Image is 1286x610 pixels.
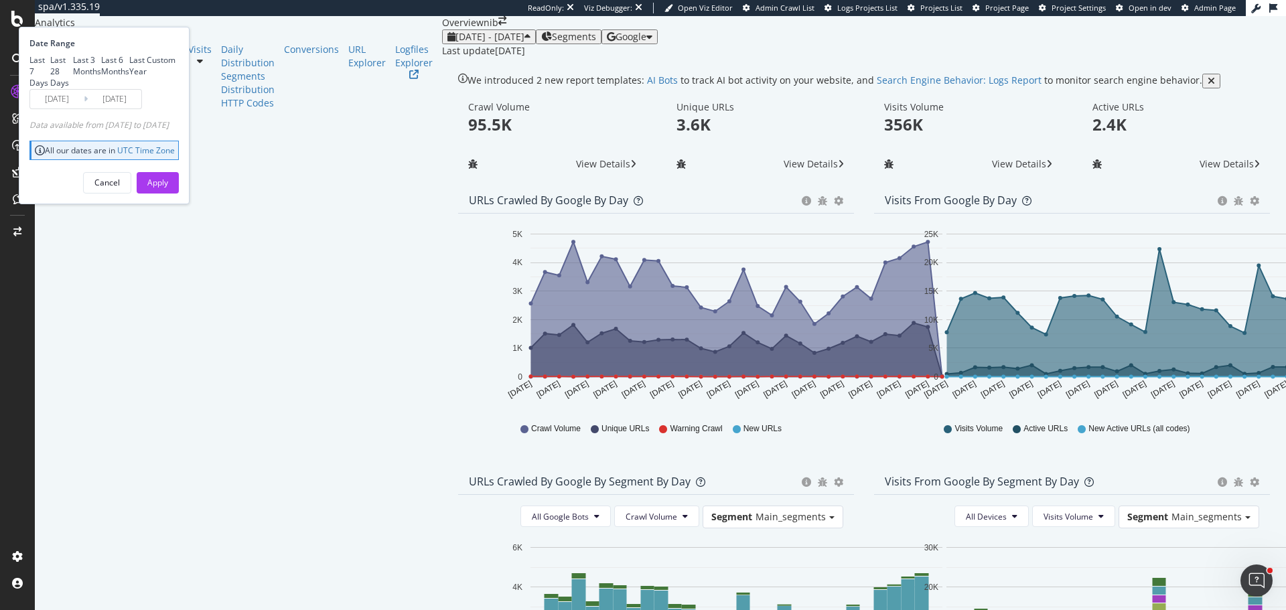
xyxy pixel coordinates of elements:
button: Cancel [83,172,131,194]
a: Logs Projects List [825,3,898,13]
div: available from [DATE] to [DATE] [29,119,169,131]
p: 95.5K [468,113,636,136]
text: [DATE] [847,379,874,400]
text: 25K [924,230,938,239]
span: Segments [552,31,596,42]
div: gear [834,196,843,206]
span: New URLs [743,423,782,435]
div: bug [676,159,686,169]
div: gear [834,477,843,487]
span: Data [29,119,50,131]
text: [DATE] [591,379,618,400]
span: View Details [576,157,630,170]
span: Project Settings [1052,3,1106,13]
div: arrow-right-arrow-left [498,16,506,25]
a: UTC Time Zone [117,145,175,156]
div: Custom [147,54,175,66]
text: [DATE] [563,379,590,400]
span: [DATE] - [DATE] [455,30,524,43]
div: Last 6 Months [101,54,129,77]
span: Admin Crawl List [756,3,814,13]
span: Projects List [920,3,962,13]
span: Admin Page [1194,3,1236,13]
div: circle-info [1218,196,1227,206]
text: 20K [924,258,938,267]
button: Visits Volume [1032,506,1115,527]
span: Logs Projects List [837,3,898,13]
div: bug [1234,477,1243,487]
div: bug [1234,196,1243,206]
button: Segments [536,29,601,44]
a: Admin Crawl List [743,3,814,13]
div: Visits from Google By Segment By Day [885,475,1079,488]
input: Start Date [30,90,84,108]
div: info banner [458,74,1270,88]
a: Project Page [973,3,1029,13]
text: [DATE] [979,379,1006,400]
a: HTTP Codes [221,96,275,110]
div: Cancel [94,177,120,188]
span: All Devices [966,511,1007,522]
text: [DATE] [506,379,533,400]
text: [DATE] [818,379,845,400]
text: 10K [924,315,938,325]
span: View Details [784,157,838,170]
a: AI Bots [647,74,678,86]
div: Last Year [129,54,147,77]
a: Segments Distribution [221,70,275,96]
text: [DATE] [951,379,978,400]
a: Open in dev [1116,3,1171,13]
text: [DATE] [1121,379,1148,400]
span: Project Page [985,3,1029,13]
div: bug [468,159,478,169]
text: [DATE] [1036,379,1063,400]
a: Conversions [284,43,339,56]
div: Visits Volume [884,101,1052,113]
a: Daily Distribution [221,43,275,70]
text: [DATE] [762,379,788,400]
div: Crawl Volume [468,101,636,113]
text: 6K [512,543,522,552]
p: 356K [884,113,1052,136]
div: circle-info [802,477,811,487]
a: Logfiles Explorer [395,43,433,79]
span: Main_segments [756,510,826,523]
span: Segment [711,510,752,523]
div: circle-info [802,196,811,206]
text: 0 [934,372,938,382]
text: 0 [518,372,522,382]
span: Crawl Volume [531,423,581,435]
span: Active URLs [1023,423,1068,435]
a: Search Engine Behavior: Logs Report [877,74,1042,86]
div: ReadOnly: [528,3,564,13]
text: [DATE] [1177,379,1204,400]
div: [DATE] [495,44,525,58]
div: Unique URLs [676,101,845,113]
text: 2K [512,315,522,325]
span: Open in dev [1129,3,1171,13]
div: All our dates are in [35,145,175,156]
span: Unique URLs [601,423,649,435]
button: Apply [137,172,179,194]
div: bug [1092,159,1102,169]
button: All Google Bots [520,506,611,527]
text: [DATE] [705,379,732,400]
span: Warning Crawl [670,423,722,435]
div: URLs Crawled by Google By Segment By Day [469,475,691,488]
button: All Devices [954,506,1029,527]
text: 5K [512,230,522,239]
span: All Google Bots [532,511,589,522]
text: [DATE] [535,379,562,400]
a: Projects List [908,3,962,13]
div: Last 7 Days [29,54,50,88]
div: nib [484,16,498,29]
text: [DATE] [1064,379,1091,400]
div: URL Explorer [348,43,386,70]
div: Viz Debugger: [584,3,632,13]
